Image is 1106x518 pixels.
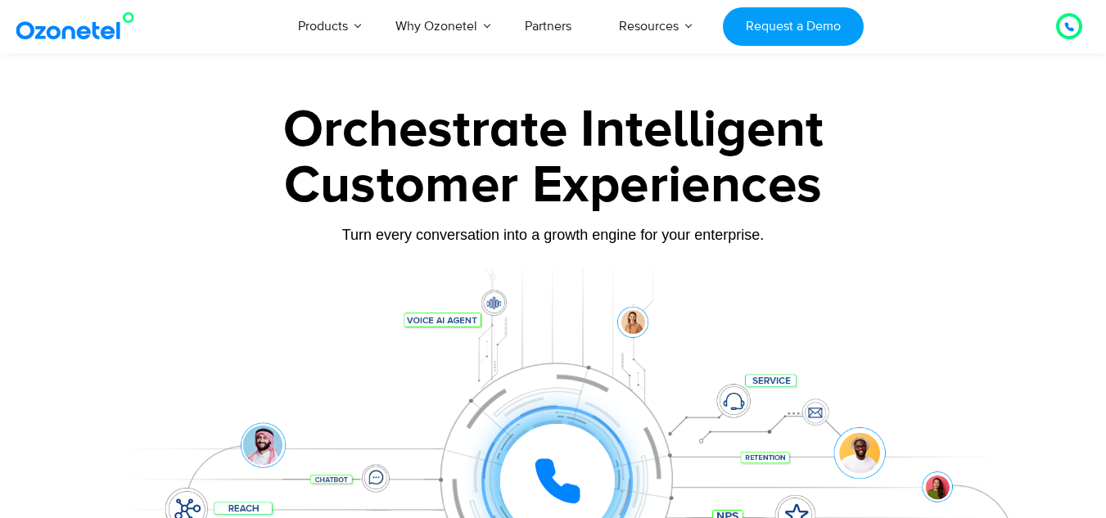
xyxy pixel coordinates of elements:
[723,7,863,46] a: Request a Demo
[42,146,1065,225] div: Customer Experiences
[42,226,1065,244] div: Turn every conversation into a growth engine for your enterprise.
[42,104,1065,156] div: Orchestrate Intelligent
